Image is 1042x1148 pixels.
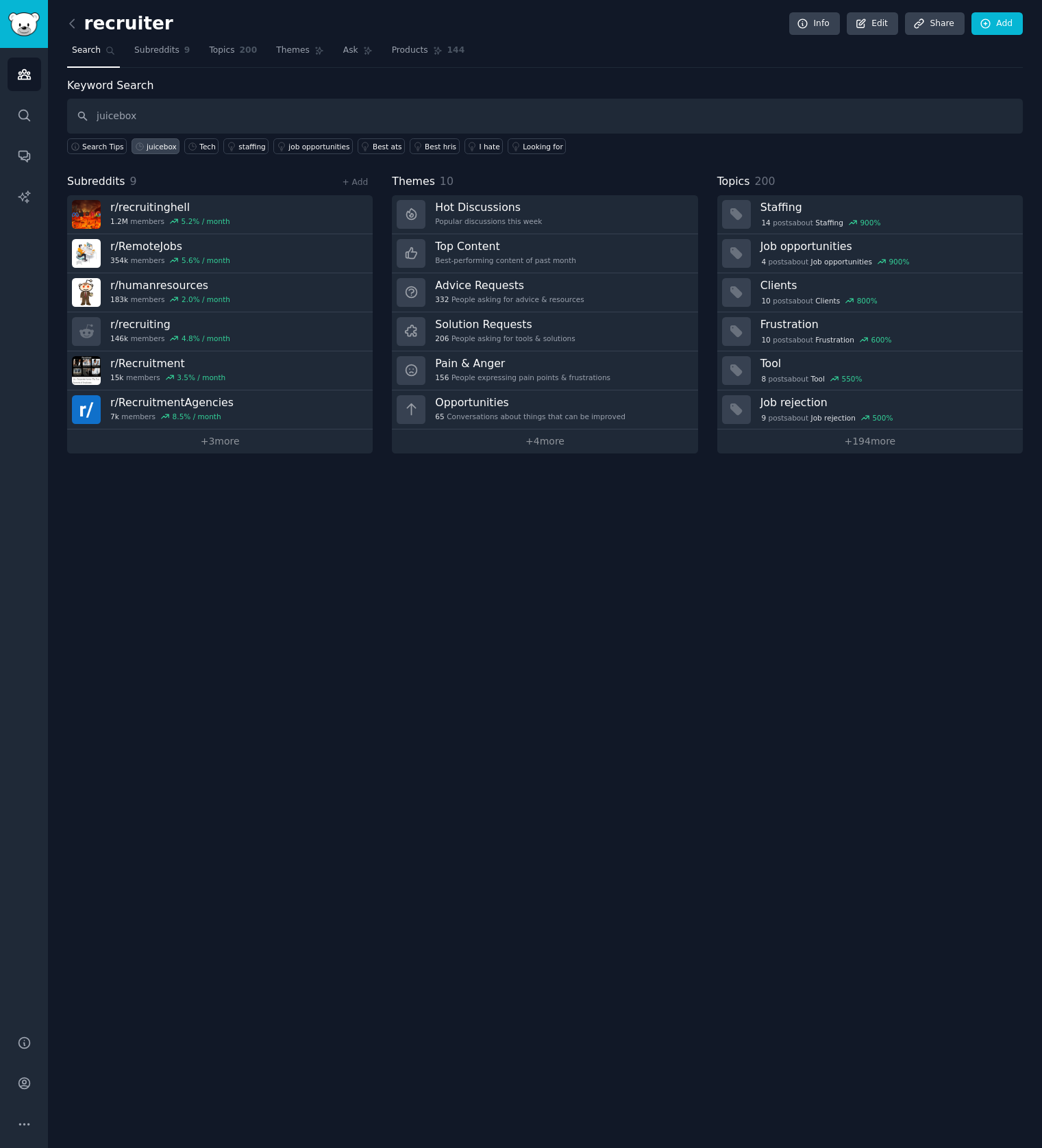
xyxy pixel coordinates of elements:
[392,195,697,234] a: Hot DiscussionsPopular discussions this week
[435,317,575,332] h3: Solution Requests
[110,255,230,265] div: members
[760,317,1013,332] h3: Frustration
[392,312,697,351] a: Solution Requests206People asking for tools & solutions
[872,413,893,423] div: 500 %
[72,45,101,57] span: Search
[110,216,128,226] span: 1.2M
[435,373,449,382] span: 156
[173,412,221,421] div: 8.5 % / month
[860,218,880,227] div: 900 %
[811,257,872,266] span: Job opportunities
[435,216,542,226] div: Popular discussions this week
[815,335,854,345] span: Frustration
[182,334,230,343] div: 4.8 % / month
[789,12,840,36] a: Info
[815,296,840,305] span: Clients
[717,173,750,190] span: Topics
[387,40,469,68] a: Products144
[110,295,128,304] span: 183k
[67,99,1023,134] input: Keyword search in audience
[67,234,373,273] a: r/RemoteJobs354kmembers5.6% / month
[288,142,349,151] div: job opportunities
[110,317,230,332] h3: r/ recruiting
[760,255,911,268] div: post s about
[760,200,1013,214] h3: Staffing
[435,395,625,410] h3: Opportunities
[761,218,770,227] span: 14
[182,295,230,304] div: 2.0 % / month
[435,295,449,304] span: 332
[129,40,195,68] a: Subreddits9
[204,40,262,68] a: Topics200
[182,216,230,226] div: 5.2 % / month
[717,351,1023,390] a: Tool8postsaboutTool550%
[392,173,435,190] span: Themes
[132,138,179,154] a: juicebox
[392,429,697,453] a: +4more
[717,429,1023,453] a: +194more
[177,373,225,382] div: 3.5 % / month
[760,295,879,307] div: post s about
[67,429,373,453] a: +3more
[209,45,234,57] span: Topics
[110,216,230,226] div: members
[223,138,269,154] a: staffing
[67,273,373,312] a: r/humanresources183kmembers2.0% / month
[67,138,127,154] button: Search Tips
[130,175,137,188] span: 9
[760,356,1013,371] h3: Tool
[717,312,1023,351] a: Frustration10postsaboutFrustration600%
[447,45,465,57] span: 144
[761,296,770,305] span: 10
[72,200,101,229] img: recruitinghell
[273,138,353,154] a: job opportunities
[435,356,610,371] h3: Pain & Anger
[147,142,177,151] div: juicebox
[110,200,230,214] h3: r/ recruitinghell
[67,195,373,234] a: r/recruitinghell1.2Mmembers5.2% / month
[343,45,358,57] span: Ask
[8,12,40,36] img: GummySearch logo
[754,175,775,188] span: 200
[184,138,219,154] a: Tech
[358,138,405,154] a: Best ats
[760,373,864,385] div: post s about
[760,412,895,424] div: post s about
[392,273,697,312] a: Advice Requests332People asking for advice & resources
[110,395,234,410] h3: r/ RecruitmentAgencies
[240,45,258,57] span: 200
[435,334,575,343] div: People asking for tools & solutions
[72,356,101,385] img: Recruitment
[760,334,893,346] div: post s about
[857,296,878,305] div: 800 %
[815,218,843,227] span: Staffing
[134,45,179,57] span: Subreddits
[110,334,230,343] div: members
[847,12,898,36] a: Edit
[435,412,444,421] span: 65
[410,138,459,154] a: Best hris
[760,239,1013,253] h3: Job opportunities
[841,374,862,384] div: 550 %
[971,12,1023,36] a: Add
[905,12,964,36] a: Share
[110,278,230,292] h3: r/ humanresources
[110,295,230,304] div: members
[110,373,123,382] span: 15k
[435,200,542,214] h3: Hot Discussions
[67,173,125,190] span: Subreddits
[110,373,225,382] div: members
[760,216,882,229] div: post s about
[435,334,449,343] span: 206
[82,142,124,151] span: Search Tips
[271,40,329,68] a: Themes
[67,351,373,390] a: r/Recruitment15kmembers3.5% / month
[276,45,310,57] span: Themes
[811,374,825,384] span: Tool
[871,335,891,345] div: 600 %
[760,395,1013,410] h3: Job rejection
[435,412,625,421] div: Conversations about things that can be improved
[760,278,1013,292] h3: Clients
[67,390,373,429] a: r/RecruitmentAgencies7kmembers8.5% / month
[110,239,230,253] h3: r/ RemoteJobs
